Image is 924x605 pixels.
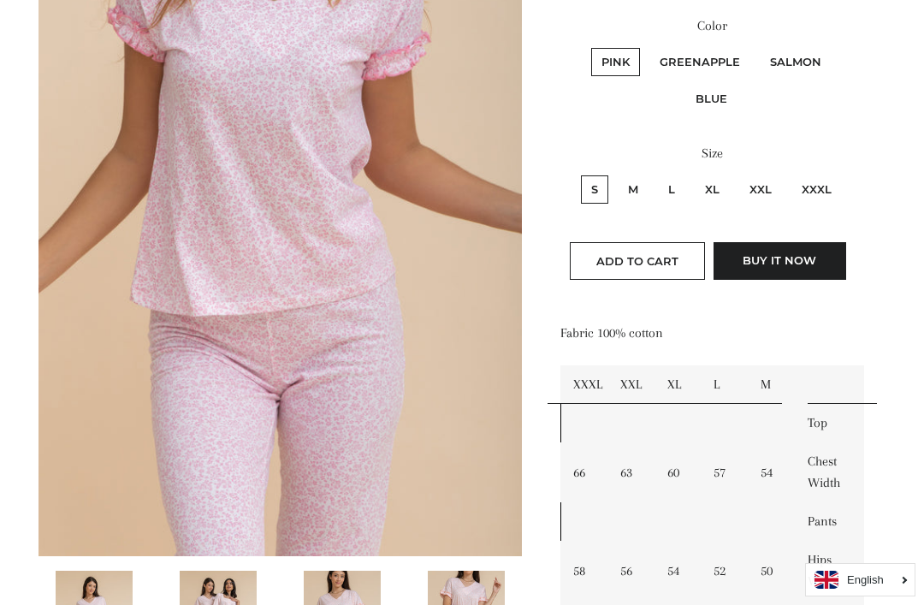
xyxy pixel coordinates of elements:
[654,541,702,601] td: 54
[649,48,750,76] label: GreenApple
[560,541,607,601] td: 58
[748,541,795,601] td: 50
[560,15,864,37] label: Color
[701,541,748,601] td: 52
[560,442,607,502] td: 66
[560,323,864,344] p: Fabric 100% cotton
[654,365,702,404] td: XL
[795,502,864,541] td: Pants
[581,175,608,204] label: S
[791,175,842,204] label: XXXL
[847,574,884,585] i: English
[607,365,654,404] td: XXL
[695,175,730,204] label: XL
[739,175,782,204] label: XXL
[685,85,737,113] label: Blue
[714,242,846,280] button: Buy it now
[654,442,702,502] td: 60
[618,175,649,204] label: M
[701,365,748,404] td: L
[607,541,654,601] td: 56
[607,442,654,502] td: 63
[760,48,832,76] label: Salmon
[795,404,864,442] td: Top
[814,571,906,589] a: English
[560,143,864,164] label: Size
[701,442,748,502] td: 57
[748,365,795,404] td: M
[795,541,864,601] td: Hips Width
[596,254,678,268] span: Add to Cart
[591,48,640,76] label: Pink
[748,442,795,502] td: 54
[570,242,705,280] button: Add to Cart
[560,365,607,404] td: XXXL
[795,442,864,502] td: Chest Width
[658,175,685,204] label: L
